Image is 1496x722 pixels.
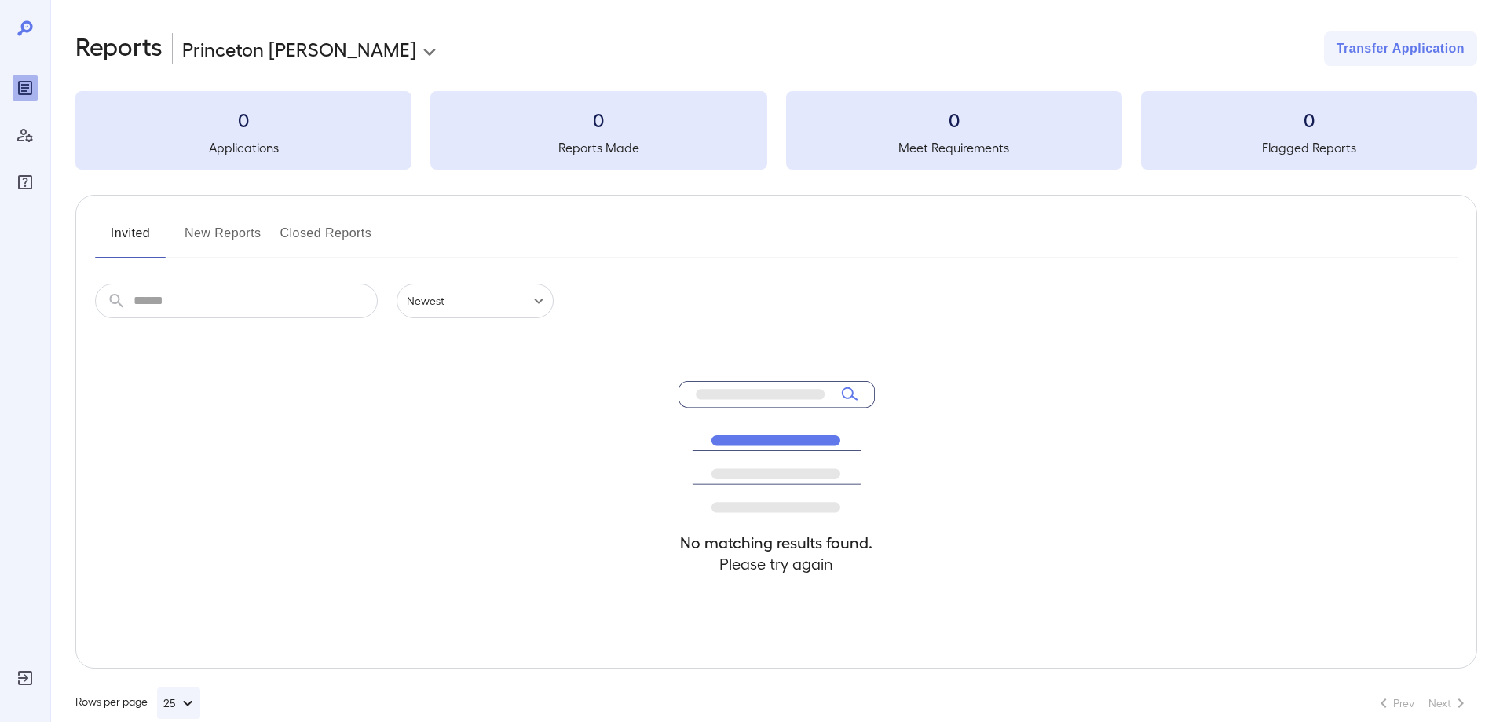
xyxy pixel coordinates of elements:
[75,31,163,66] h2: Reports
[1141,107,1477,132] h3: 0
[397,284,554,318] div: Newest
[75,107,411,132] h3: 0
[13,75,38,101] div: Reports
[13,123,38,148] div: Manage Users
[13,665,38,691] div: Log Out
[185,221,262,258] button: New Reports
[679,532,875,553] h4: No matching results found.
[679,553,875,574] h4: Please try again
[75,91,1477,170] summary: 0Applications0Reports Made0Meet Requirements0Flagged Reports
[1141,138,1477,157] h5: Flagged Reports
[13,170,38,195] div: FAQ
[182,36,416,61] p: Princeton [PERSON_NAME]
[1367,691,1477,716] nav: pagination navigation
[75,687,200,719] div: Rows per page
[280,221,372,258] button: Closed Reports
[430,107,766,132] h3: 0
[786,107,1122,132] h3: 0
[75,138,411,157] h5: Applications
[430,138,766,157] h5: Reports Made
[786,138,1122,157] h5: Meet Requirements
[157,687,200,719] button: 25
[95,221,166,258] button: Invited
[1324,31,1477,66] button: Transfer Application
